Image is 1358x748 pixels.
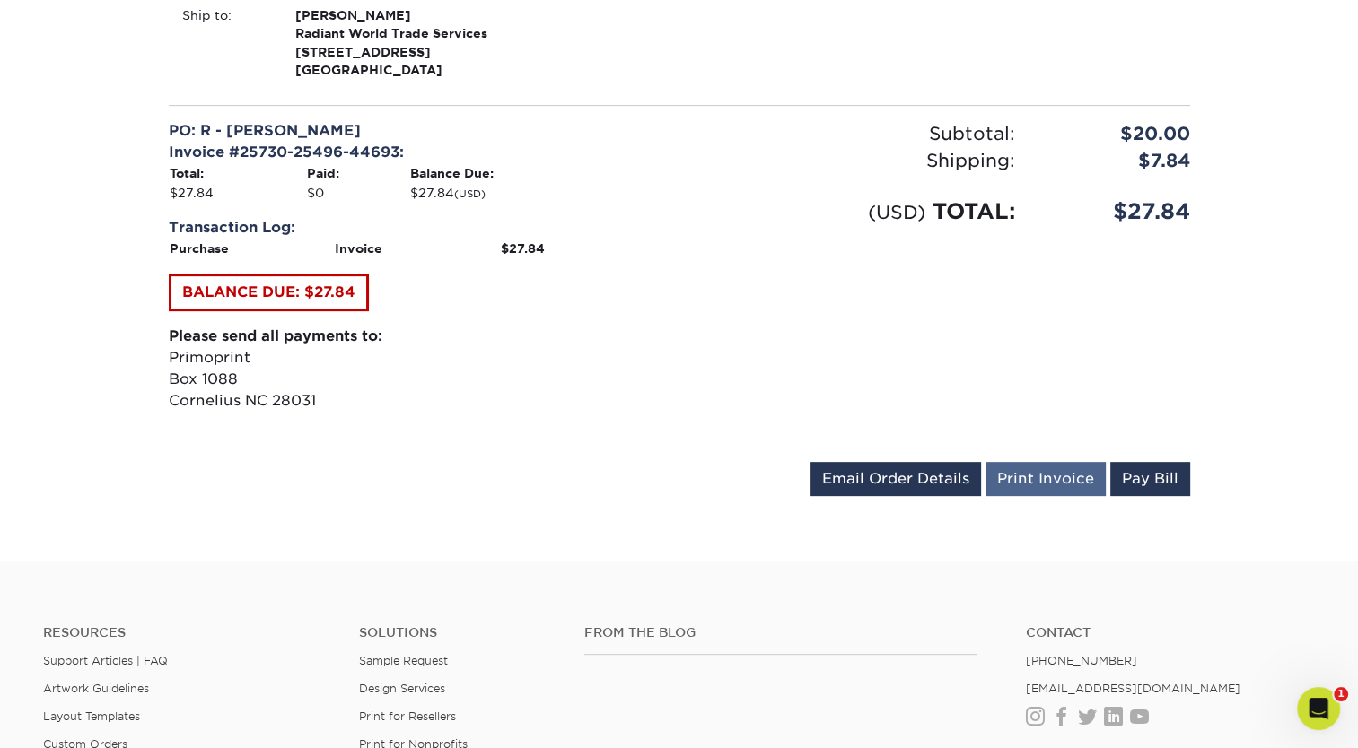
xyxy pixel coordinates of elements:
div: Ship to: [169,6,282,80]
th: Paid: [306,163,408,183]
strong: Purchase [170,241,229,256]
div: $20.00 [1029,120,1204,147]
th: Balance Due: [408,163,665,183]
strong: [GEOGRAPHIC_DATA] [295,6,495,77]
strong: Please send all payments to: [169,327,382,344]
a: BALANCE DUE: $27.84 [169,274,369,311]
a: Support Articles | FAQ [43,654,168,667]
a: Contact [1026,625,1315,640]
span: [PERSON_NAME] [295,6,495,24]
div: Subtotal: [679,120,1029,147]
div: Transaction Log: [169,217,666,239]
small: (USD) [453,188,485,200]
span: [STREET_ADDRESS] [295,43,495,61]
strong: $27.84 [501,241,545,256]
span: TOTAL: [933,198,1015,224]
h4: From the Blog [584,625,977,640]
div: PO: R - [PERSON_NAME] [169,120,666,142]
p: Primoprint Box 1088 Cornelius NC 28031 [169,326,666,412]
th: Total: [169,163,307,183]
a: Design Services [359,682,445,695]
a: [EMAIL_ADDRESS][DOMAIN_NAME] [1026,682,1240,695]
span: 1 [1334,687,1348,701]
iframe: Intercom live chat [1297,687,1340,730]
a: Pay Bill [1110,462,1190,496]
a: Email Order Details [810,462,981,496]
div: Invoice #25730-25496-44693: [169,142,666,163]
a: Artwork Guidelines [43,682,149,695]
td: $27.84 [169,183,307,203]
td: $27.84 [408,183,665,203]
small: (USD) [868,201,925,223]
a: Sample Request [359,654,448,667]
span: Radiant World Trade Services [295,24,495,42]
td: $0 [306,183,408,203]
a: Print Invoice [986,462,1106,496]
div: Shipping: [679,147,1029,174]
strong: Invoice [335,241,382,256]
h4: Solutions [359,625,557,640]
a: [PHONE_NUMBER] [1026,654,1137,667]
h4: Resources [43,625,332,640]
a: Print for Resellers [359,709,456,723]
div: $7.84 [1029,147,1204,174]
div: $27.84 [1029,196,1204,228]
iframe: Google Customer Reviews [4,693,153,742]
